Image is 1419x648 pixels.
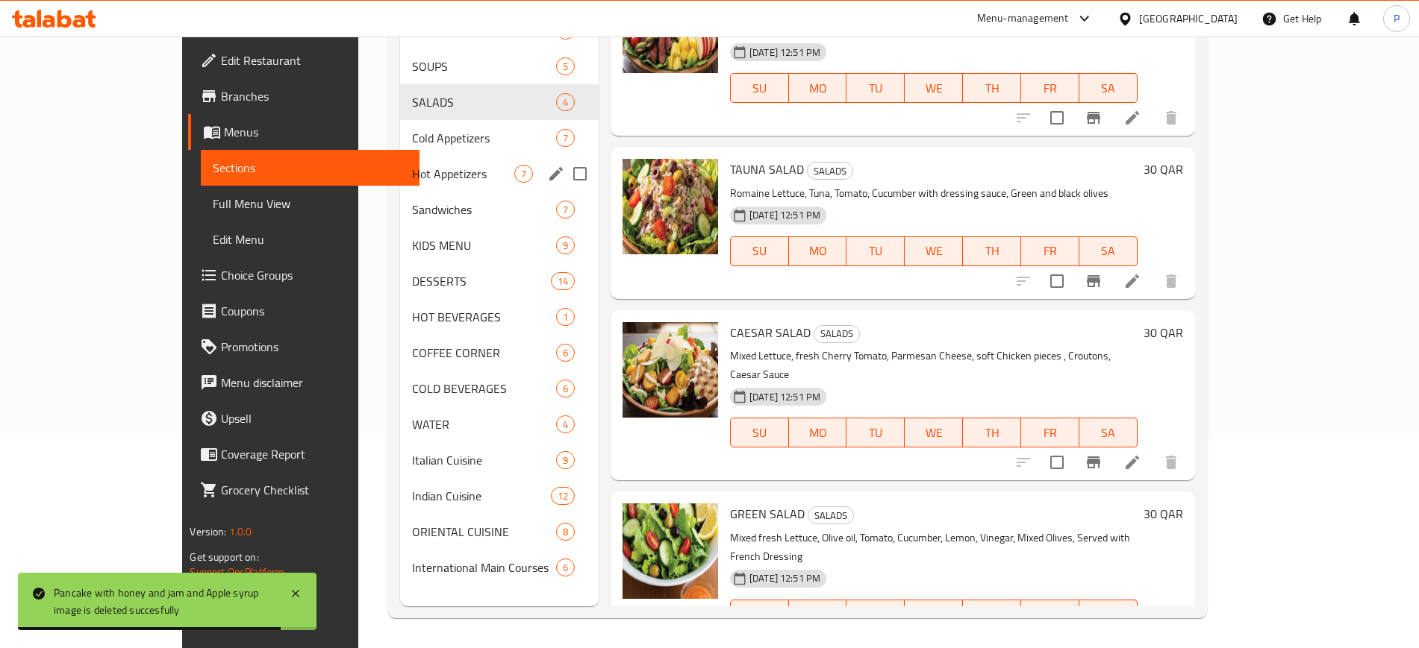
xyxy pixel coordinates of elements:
[969,240,1015,262] span: TH
[412,523,556,541] span: ORIENTAL CUISINE
[556,236,575,254] div: items
[789,73,847,103] button: MO
[737,422,783,444] span: SU
[229,522,252,541] span: 1.0.0
[221,266,407,284] span: Choice Groups
[190,562,284,582] a: Support.OpsPlatform
[737,240,783,262] span: SU
[730,347,1138,384] p: Mixed Lettuce, fresh Cherry Tomato, Parmesan Cheese, soft Chicken pieces , Croutons, Caesar Sauce
[969,603,1015,625] span: TH
[846,418,905,447] button: TU
[911,78,957,99] span: WE
[412,344,556,362] span: COFFEE CORNER
[808,506,854,524] div: SALADS
[188,43,419,78] a: Edit Restaurant
[1123,272,1141,290] a: Edit menu item
[412,380,556,397] div: COLD BEVERAGES
[1041,265,1073,297] span: Select to update
[557,310,574,324] span: 1
[743,571,826,585] span: [DATE] 12:51 PM
[556,415,575,433] div: items
[1144,159,1183,180] h6: 30 QAR
[911,603,957,625] span: WE
[808,507,853,524] span: SALADS
[1027,603,1073,625] span: FR
[1153,100,1189,136] button: delete
[1085,603,1132,625] span: SA
[1076,444,1111,480] button: Branch-specific-item
[201,186,419,221] a: Full Menu View
[846,600,905,629] button: TU
[412,451,556,469] span: Italian Cuisine
[730,600,789,629] button: SU
[1085,422,1132,444] span: SA
[1079,73,1138,103] button: SA
[557,346,574,360] span: 6
[400,514,599,550] div: ORIENTAL CUISINE8
[1153,444,1189,480] button: delete
[412,415,556,433] span: WATER
[213,230,407,248] span: Edit Menu
[969,422,1015,444] span: TH
[905,73,963,103] button: WE
[557,131,574,145] span: 7
[963,418,1021,447] button: TH
[1021,600,1079,629] button: FR
[911,422,957,444] span: WE
[412,129,556,147] span: Cold Appetizers
[412,487,551,505] span: Indian Cuisine
[1139,10,1238,27] div: [GEOGRAPHIC_DATA]
[412,165,514,183] span: Hot Appetizers
[743,390,826,404] span: [DATE] 12:51 PM
[730,321,811,344] span: CAESAR SALAD
[221,409,407,427] span: Upsell
[730,503,805,525] span: GREEN SALAD
[557,418,574,432] span: 4
[556,451,575,469] div: items
[221,302,407,320] span: Coupons
[730,418,789,447] button: SU
[730,73,789,103] button: SU
[1144,322,1183,343] h6: 30 QAR
[846,73,905,103] button: TU
[1027,78,1073,99] span: FR
[1144,503,1183,524] h6: 30 QAR
[1153,263,1189,299] button: delete
[221,481,407,499] span: Grocery Checklist
[400,84,599,120] div: SALADS4
[552,489,574,503] span: 12
[400,442,599,478] div: Italian Cuisine9
[514,165,533,183] div: items
[795,240,841,262] span: MO
[969,78,1015,99] span: TH
[556,523,575,541] div: items
[400,120,599,156] div: Cold Appetizers7
[1041,447,1073,478] span: Select to update
[905,600,963,629] button: WE
[400,263,599,299] div: DESSERTS14
[743,45,826,60] span: [DATE] 12:51 PM
[623,159,718,254] img: TAUNA SALAD
[412,559,556,576] div: International Main Courses
[1021,73,1079,103] button: FR
[557,525,574,539] span: 8
[188,293,419,329] a: Coupons
[808,163,852,180] span: SALADS
[221,445,407,463] span: Coverage Report
[730,158,804,180] span: TAUNA SALAD
[730,236,789,266] button: SU
[412,93,556,111] div: SALADS
[188,436,419,472] a: Coverage Report
[963,236,1021,266] button: TH
[1079,236,1138,266] button: SA
[551,272,575,290] div: items
[1085,240,1132,262] span: SA
[557,60,574,74] span: 5
[556,344,575,362] div: items
[400,227,599,263] div: KIDS MENU9
[412,272,551,290] span: DESSERTS
[551,487,575,505] div: items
